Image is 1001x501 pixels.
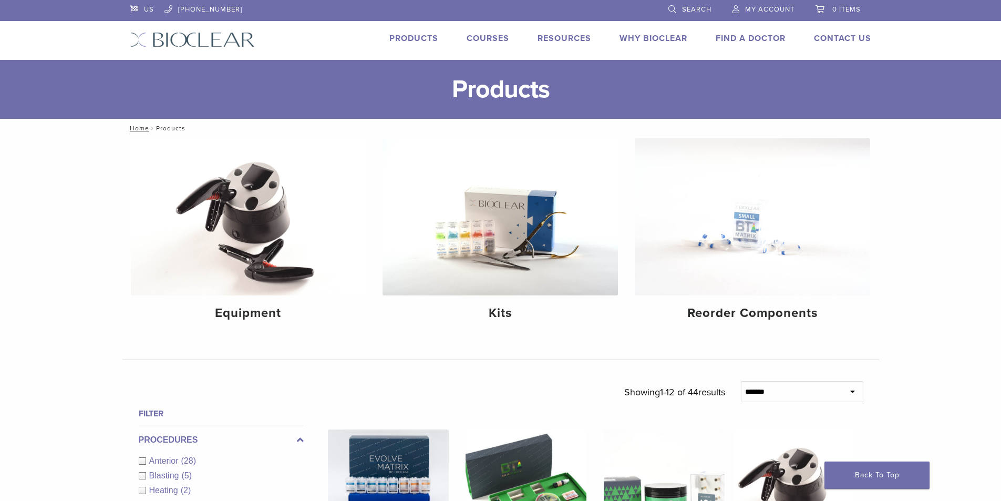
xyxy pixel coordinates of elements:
a: Find A Doctor [716,33,786,44]
img: Reorder Components [635,138,870,295]
h4: Kits [391,304,610,323]
a: Reorder Components [635,138,870,330]
a: Why Bioclear [620,33,687,44]
a: Resources [538,33,591,44]
span: / [149,126,156,131]
a: Home [127,125,149,132]
a: Contact Us [814,33,871,44]
span: Search [682,5,711,14]
a: Products [389,33,438,44]
label: Procedures [139,434,304,446]
h4: Reorder Components [643,304,862,323]
a: Kits [383,138,618,330]
h4: Equipment [139,304,358,323]
span: (5) [181,471,192,480]
span: (28) [181,456,196,465]
span: Heating [149,486,181,495]
img: Equipment [131,138,366,295]
span: (2) [181,486,191,495]
span: Anterior [149,456,181,465]
a: Equipment [131,138,366,330]
img: Kits [383,138,618,295]
span: 0 items [832,5,861,14]
span: My Account [745,5,794,14]
h4: Filter [139,407,304,420]
nav: Products [122,119,879,138]
span: 1-12 of 44 [660,386,698,398]
img: Bioclear [130,32,255,47]
a: Courses [467,33,509,44]
a: Back To Top [824,462,930,489]
p: Showing results [624,381,725,403]
span: Blasting [149,471,182,480]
